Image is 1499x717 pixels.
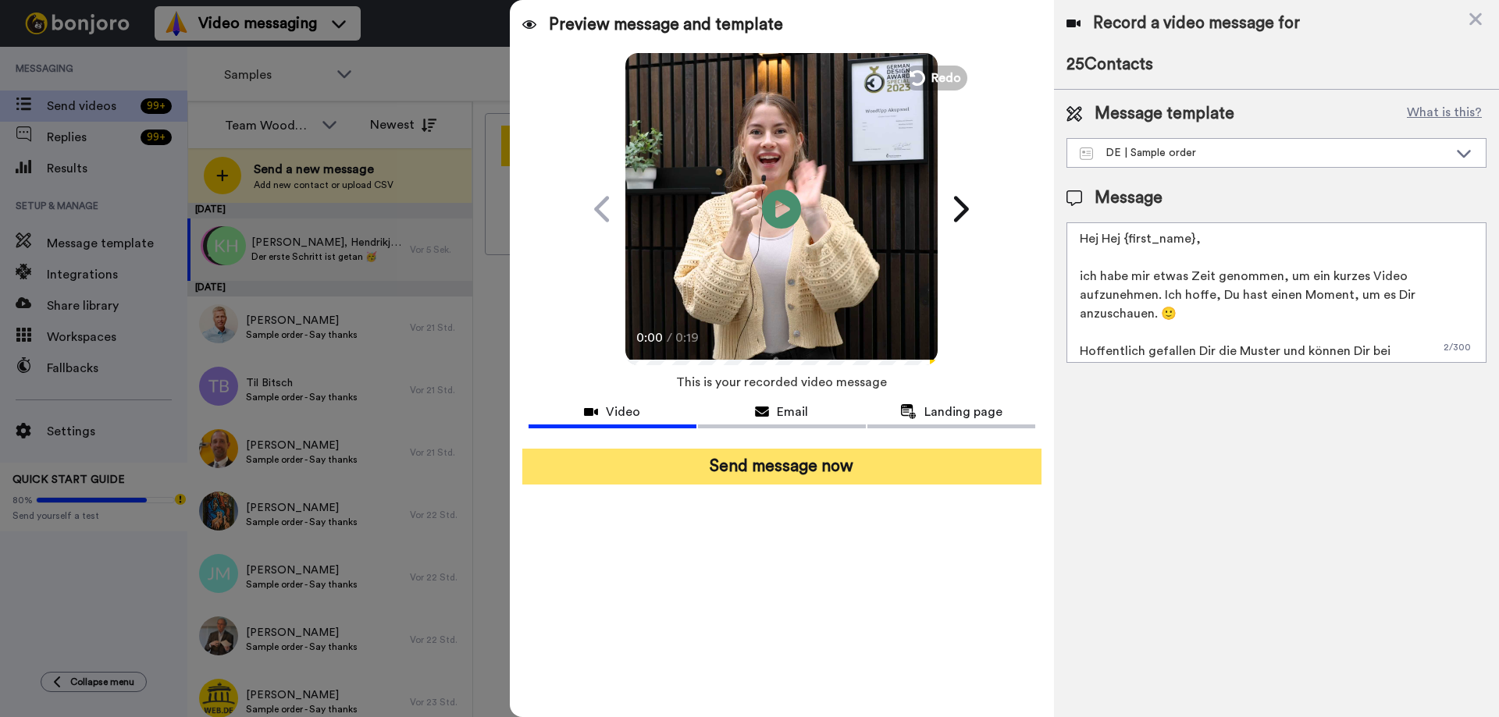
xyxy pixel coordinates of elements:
span: 0:00 [636,328,664,347]
img: Message-temps.svg [1080,147,1093,160]
span: This is your recorded video message [676,365,887,399]
span: Message [1095,186,1163,210]
div: DE | Sample order [1080,145,1448,161]
span: Message template [1095,102,1234,126]
span: / [667,328,672,347]
span: 0:19 [675,328,703,347]
span: Landing page [924,403,1002,421]
button: What is this? [1402,102,1487,126]
textarea: Hej Hej {first_name}, ich habe mir etwas Zeit genommen, um ein kurzes Video aufzunehmen. Ich hoff... [1066,222,1487,363]
span: Email [777,403,808,421]
button: Send message now [522,449,1041,485]
span: Video [606,403,640,421]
